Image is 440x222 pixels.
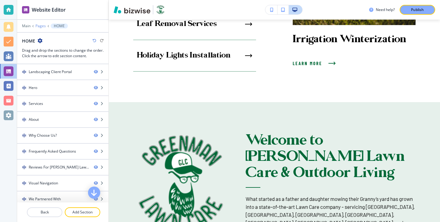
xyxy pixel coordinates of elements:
div: DragServices [17,96,108,111]
div: DragWe Partnered With [17,191,108,207]
div: Why Choose Us? [29,133,57,138]
h2: Website Editor [32,6,66,13]
img: Bizwise Logo [114,6,150,13]
div: DragLandscaping Client Portal [17,64,108,80]
img: Drag [22,133,26,138]
div: Frequently Asked Questions [29,149,76,154]
div: We Partnered With [29,196,61,202]
img: Drag [22,86,26,90]
p: HOME [54,24,65,28]
p: Holiday Lights Installation [137,51,230,60]
button: Holiday Lights Installation [133,40,256,72]
button: Publish [400,5,435,15]
h3: Need help? [376,7,395,13]
div: Services [29,101,43,106]
h2: HOME [22,38,35,44]
div: Reviews For Greenman Lawn Care [29,165,89,170]
button: Leaf Removal Services [133,9,256,40]
button: Add Section [65,207,100,217]
img: Drag [22,197,26,201]
p: Irrigation Winterization [293,34,416,45]
img: Drag [22,165,26,169]
div: Hero [29,85,37,91]
button: Back [27,207,62,217]
p: Back [28,209,62,215]
div: DragReviews For [PERSON_NAME] Lawn Care [17,160,108,175]
button: Pages [35,24,46,28]
div: DragHero [17,80,108,95]
img: Drag [22,70,26,74]
p: Leaf Removal Services [137,20,217,29]
span: LEARN MORE [293,60,322,67]
div: About [29,117,39,122]
img: Drag [22,117,26,122]
span: Welcome to [PERSON_NAME] Lawn Care & Outdoor Living [246,131,408,183]
img: Drag [22,181,26,185]
p: Publish [411,7,424,13]
div: Visual Navigation [29,180,58,186]
p: Add Section [65,209,100,215]
button: HOME [51,24,68,28]
button: LEARN MORE [293,55,336,72]
img: Your Logo [156,5,165,15]
button: Main [22,24,31,28]
div: DragAbout [17,112,108,127]
div: DragWhy Choose Us? [17,128,108,143]
img: Drag [22,102,26,106]
div: DragVisual Navigation [17,176,108,191]
h3: Drag and drop the sections to change the order. Click the arrow to edit section content. [22,48,104,59]
img: Drag [22,149,26,154]
div: Landscaping Client Portal [29,69,72,75]
div: DragFrequently Asked Questions [17,144,108,159]
img: editor icon [22,6,29,13]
